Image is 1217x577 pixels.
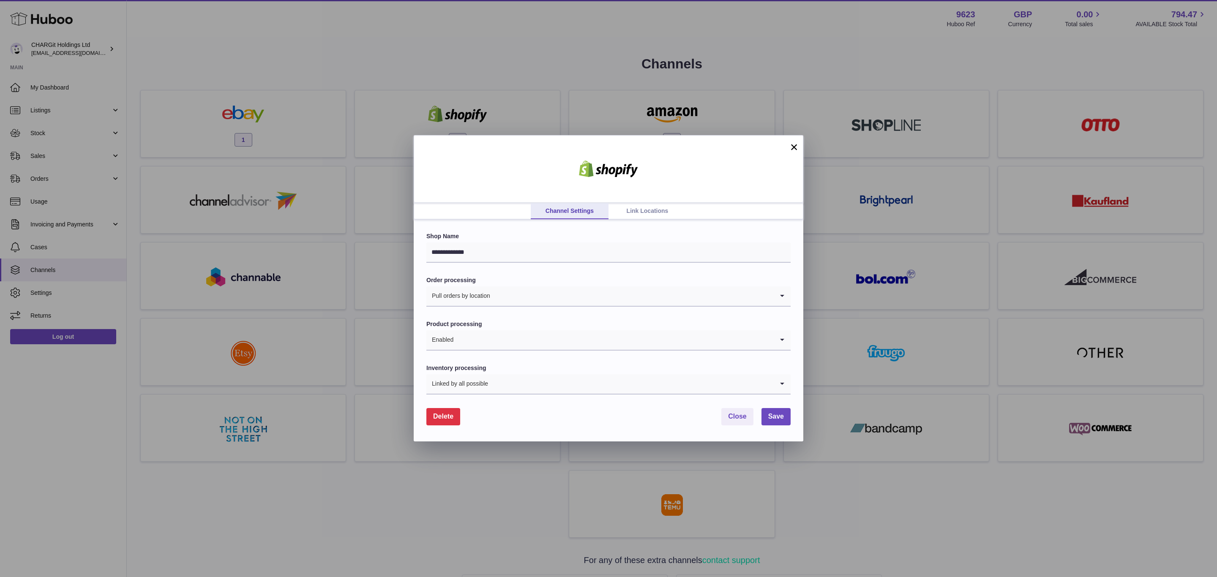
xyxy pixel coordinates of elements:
button: Delete [426,408,460,425]
input: Search for option [454,330,774,350]
span: Enabled [426,330,454,350]
label: Order processing [426,276,791,284]
a: Channel Settings [531,203,608,219]
label: Product processing [426,320,791,328]
button: Close [721,408,753,425]
span: Close [728,413,747,420]
div: Search for option [426,286,791,307]
img: shopify [573,161,644,177]
div: Search for option [426,330,791,351]
span: Delete [433,413,453,420]
label: Shop Name [426,232,791,240]
input: Search for option [488,374,774,394]
div: Search for option [426,374,791,395]
label: Inventory processing [426,364,791,372]
button: Save [761,408,791,425]
input: Search for option [491,286,774,306]
a: Link Locations [608,203,686,219]
span: Pull orders by location [426,286,491,306]
span: Linked by all possible [426,374,488,394]
span: Save [768,413,784,420]
button: × [789,142,799,152]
